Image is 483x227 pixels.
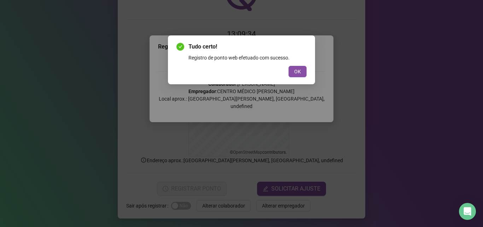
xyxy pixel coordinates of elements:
[188,54,307,62] div: Registro de ponto web efetuado com sucesso.
[459,203,476,220] div: Open Intercom Messenger
[176,43,184,51] span: check-circle
[188,42,307,51] span: Tudo certo!
[289,66,307,77] button: OK
[294,68,301,75] span: OK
